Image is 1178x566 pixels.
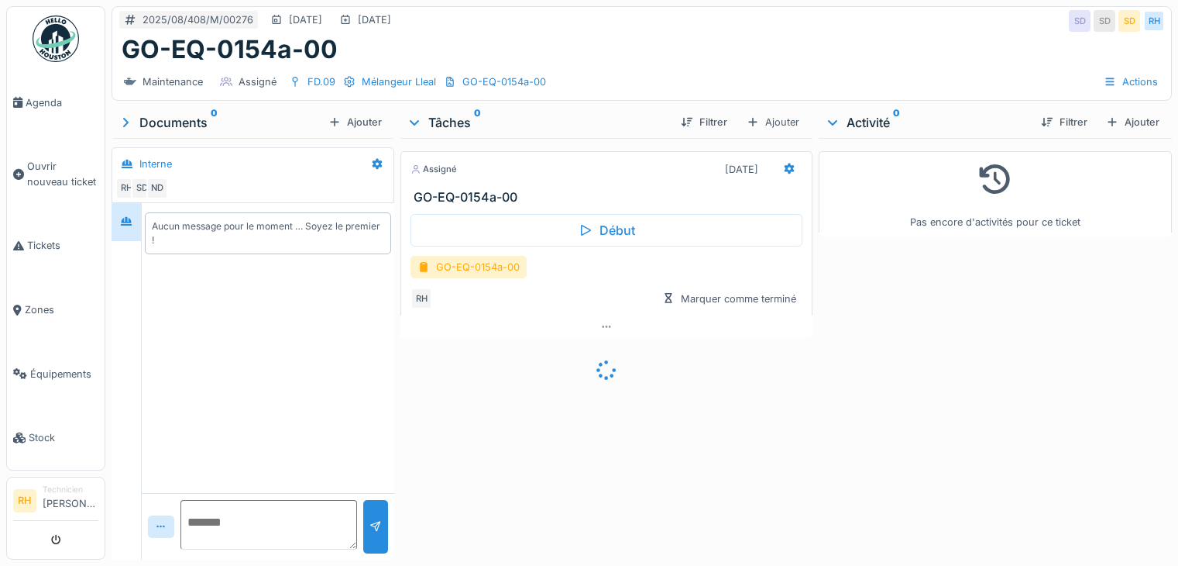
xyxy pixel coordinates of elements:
[118,113,322,132] div: Documents
[7,342,105,406] a: Équipements
[29,430,98,445] span: Stock
[1118,10,1140,32] div: SD
[27,238,98,253] span: Tickets
[211,113,218,132] sup: 0
[462,74,546,89] div: GO-EQ-0154a-00
[152,219,384,247] div: Aucun message pour le moment … Soyez le premier !
[410,163,457,176] div: Assigné
[410,288,432,309] div: RH
[7,406,105,471] a: Stock
[30,367,98,381] span: Équipements
[656,288,802,309] div: Marquer comme terminé
[1100,112,1166,133] div: Ajouter
[307,74,335,89] div: FD.09
[27,159,98,188] span: Ouvrir nouveau ticket
[115,178,137,199] div: RH
[740,111,806,133] div: Ajouter
[7,214,105,278] a: Tickets
[143,74,203,89] div: Maintenance
[414,190,805,205] h3: GO-EQ-0154a-00
[1069,10,1090,32] div: SD
[725,162,758,177] div: [DATE]
[7,278,105,342] a: Zones
[407,113,668,132] div: Tâches
[26,95,98,110] span: Agenda
[239,74,276,89] div: Assigné
[25,302,98,317] span: Zones
[131,178,153,199] div: SD
[7,135,105,214] a: Ouvrir nouveau ticket
[43,484,98,495] div: Technicien
[146,178,168,199] div: ND
[322,112,388,133] div: Ajouter
[43,484,98,517] li: [PERSON_NAME]
[1143,10,1165,32] div: RH
[1094,10,1115,32] div: SD
[358,12,391,27] div: [DATE]
[139,157,172,171] div: Interne
[474,113,481,132] sup: 0
[7,71,105,135] a: Agenda
[143,12,253,27] div: 2025/08/408/M/00276
[410,214,802,247] div: Début
[829,158,1162,230] div: Pas encore d'activités pour ce ticket
[33,16,79,62] img: Badge_color-CXgf-gQk.svg
[13,484,98,521] a: RH Technicien[PERSON_NAME]
[825,113,1029,132] div: Activité
[362,74,436,89] div: Mélangeur Lleal
[289,12,322,27] div: [DATE]
[122,35,338,64] h1: GO-EQ-0154a-00
[410,256,527,278] div: GO-EQ-0154a-00
[1097,71,1165,93] div: Actions
[1035,112,1094,133] div: Filtrer
[893,113,900,132] sup: 0
[13,489,36,513] li: RH
[675,112,733,133] div: Filtrer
